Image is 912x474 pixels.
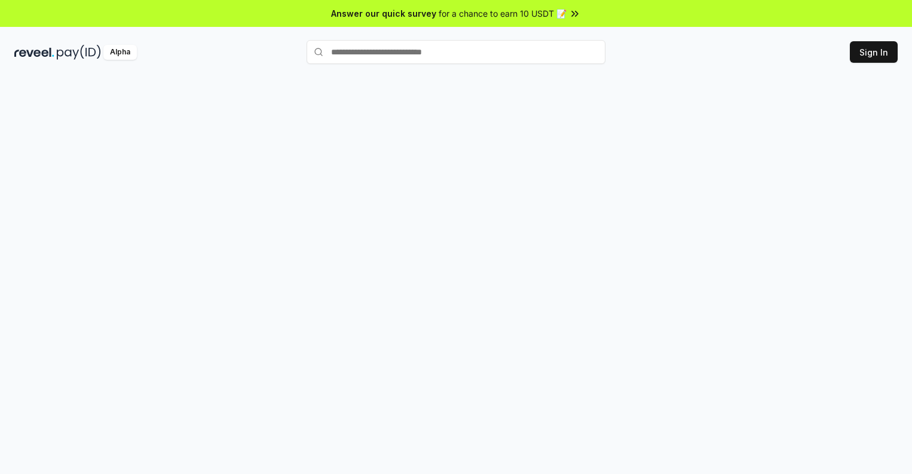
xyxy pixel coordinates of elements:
[850,41,898,63] button: Sign In
[14,45,54,60] img: reveel_dark
[57,45,101,60] img: pay_id
[103,45,137,60] div: Alpha
[439,7,567,20] span: for a chance to earn 10 USDT 📝
[331,7,436,20] span: Answer our quick survey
